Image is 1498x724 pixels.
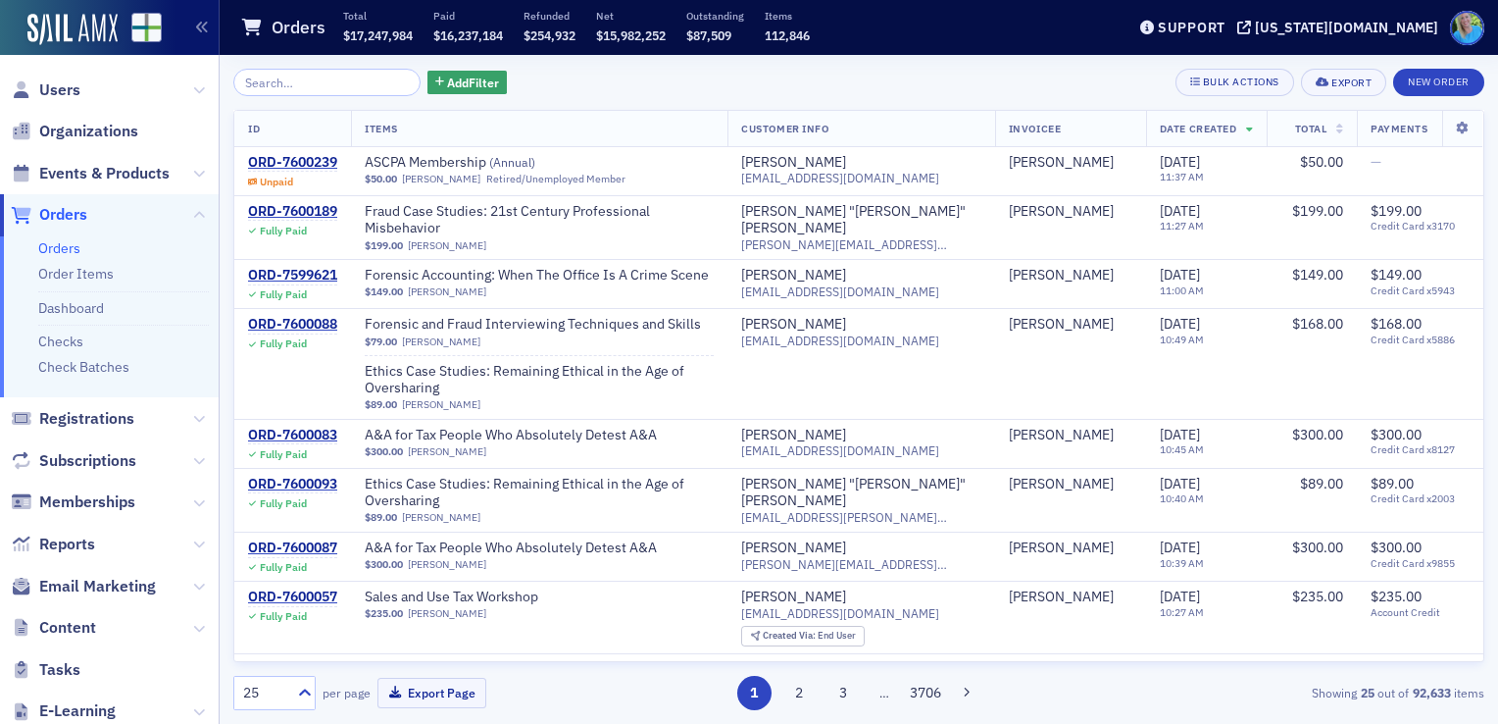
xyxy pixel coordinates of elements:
a: Check Batches [38,358,129,376]
a: [PERSON_NAME] "[PERSON_NAME]" [PERSON_NAME] [741,203,981,237]
a: ORD-7600189 [248,203,337,221]
a: [PERSON_NAME] [402,398,480,411]
span: $300.00 [1292,539,1343,556]
a: [PERSON_NAME] [408,239,486,252]
a: [PERSON_NAME] [1009,267,1114,284]
span: Thomas Hallin [1009,427,1132,444]
span: Jim Smith [1009,203,1132,221]
span: Subscriptions [39,450,136,472]
a: Ethics Case Studies: Remaining Ethical in the Age of Oversharing [365,476,714,510]
a: [PERSON_NAME] [1009,589,1114,606]
button: 3 [826,676,861,710]
span: [PERSON_NAME][EMAIL_ADDRESS][DOMAIN_NAME] [741,557,981,572]
p: Items [765,9,810,23]
button: Bulk Actions [1175,69,1294,96]
span: [DATE] [1160,315,1200,333]
span: [EMAIL_ADDRESS][DOMAIN_NAME] [741,334,939,348]
a: Tasks [11,659,80,681]
div: Fully Paid [260,561,307,574]
a: [PERSON_NAME] [402,173,480,185]
a: View Homepage [118,13,162,46]
span: Add Filter [447,74,499,91]
div: [PERSON_NAME] [1009,427,1114,444]
label: per page [323,684,371,701]
a: Forensic Accounting: When The Office Is A Crime Scene [365,267,709,284]
span: Sheryl Bullock [1009,589,1132,606]
a: [PERSON_NAME] [408,285,486,298]
a: [PERSON_NAME] [741,267,846,284]
a: Orders [11,204,87,226]
a: Orders [38,239,80,257]
span: [DATE] [1160,660,1200,678]
span: $149.00 [365,285,403,298]
span: [EMAIL_ADDRESS][PERSON_NAME][DOMAIN_NAME] [741,510,981,525]
span: Organizations [39,121,138,142]
span: [DATE] [1160,426,1200,443]
div: Showing out of items [1081,684,1484,701]
span: Credit Card x9855 [1371,557,1470,570]
p: Paid [433,9,503,23]
div: Created Via: End User [741,626,865,646]
a: ORD-7600088 [248,316,337,334]
a: ORD-7599621 [248,267,337,284]
span: ASCPA Membership [365,154,612,172]
span: $235.00 [1371,588,1422,605]
span: [DATE] [1160,588,1200,605]
div: Fully Paid [260,497,307,510]
a: Order Items [38,265,114,283]
span: Credit Card x8127 [1371,443,1470,456]
a: [PERSON_NAME] [741,540,846,557]
a: [PERSON_NAME] [408,445,486,458]
button: [US_STATE][DOMAIN_NAME] [1237,21,1445,34]
span: Account Credit [1371,606,1470,619]
div: Fully Paid [260,225,307,237]
span: ID [248,122,260,135]
span: Credit Card x2003 [1371,492,1470,505]
a: [PERSON_NAME] "[PERSON_NAME]" [PERSON_NAME] [741,476,981,510]
a: [PERSON_NAME] [741,154,846,172]
div: Export [1331,78,1372,88]
span: Reports [39,534,95,555]
a: ORD-7600083 [248,427,337,444]
img: SailAMX [131,13,162,43]
span: [EMAIL_ADDRESS][DOMAIN_NAME] [741,171,939,185]
span: Created Via : [763,629,818,642]
a: [PERSON_NAME] [1009,316,1114,334]
a: E-Learning [11,700,116,722]
span: $300.00 [1371,539,1422,556]
span: [DATE] [1160,539,1200,556]
span: [EMAIL_ADDRESS][DOMAIN_NAME] [741,606,939,621]
a: [PERSON_NAME] [402,511,480,524]
button: Export [1301,69,1386,96]
span: Content [39,617,96,639]
span: $149.00 [1292,266,1343,284]
span: [DATE] [1160,202,1200,220]
span: Mike Mills [1009,476,1132,493]
a: Dashboard [38,299,104,317]
span: $87,509 [686,27,731,43]
span: [DATE] [1160,153,1200,171]
a: [PERSON_NAME] [1009,154,1114,172]
span: $300.00 [1292,426,1343,443]
div: [PERSON_NAME] [741,316,846,334]
a: ORD-7600093 [248,476,337,493]
a: Sales and Use Tax Workshop [365,589,612,606]
p: Total [343,9,413,23]
span: $89.00 [1371,475,1414,492]
time: 11:00 AM [1160,284,1204,297]
div: Unpaid [260,176,293,188]
a: [PERSON_NAME] [1009,203,1114,221]
div: [PERSON_NAME] [741,589,846,606]
span: Matthew Hariel [1009,267,1132,284]
span: $300.00 [365,445,403,458]
img: SailAMX [27,14,118,45]
span: A&A for Tax People Who Absolutely Detest A&A [365,540,657,557]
